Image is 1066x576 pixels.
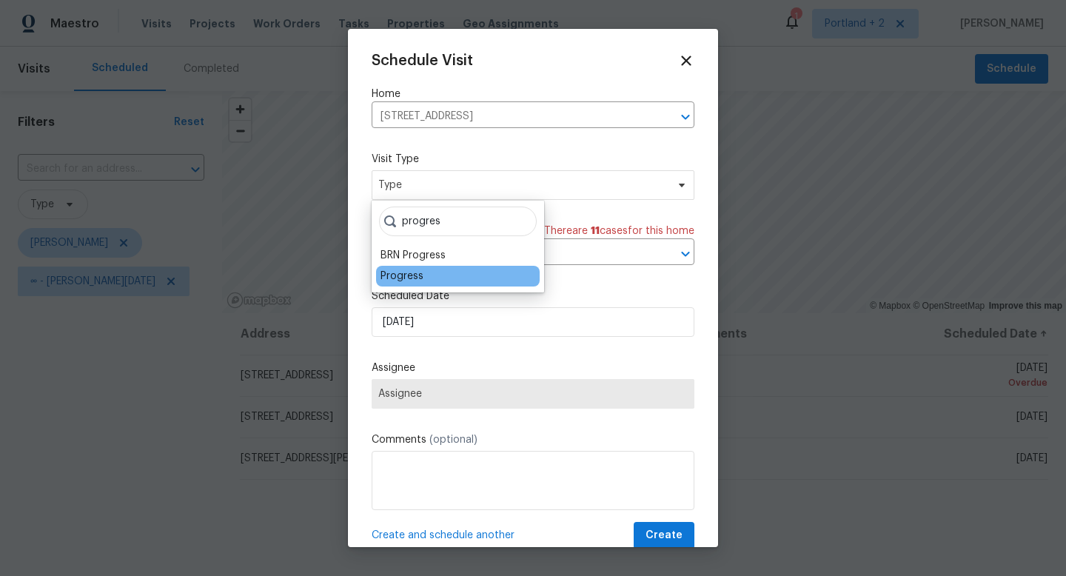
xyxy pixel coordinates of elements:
[675,244,696,264] button: Open
[381,248,446,263] div: BRN Progress
[372,307,694,337] input: M/D/YYYY
[678,53,694,69] span: Close
[381,269,423,284] div: Progress
[646,526,683,545] span: Create
[591,226,600,236] span: 11
[372,528,514,543] span: Create and schedule another
[372,289,694,304] label: Scheduled Date
[372,105,653,128] input: Enter in an address
[429,435,477,445] span: (optional)
[675,107,696,127] button: Open
[378,178,666,192] span: Type
[372,152,694,167] label: Visit Type
[378,388,688,400] span: Assignee
[544,224,694,238] span: There are case s for this home
[372,87,694,101] label: Home
[372,432,694,447] label: Comments
[372,361,694,375] label: Assignee
[634,522,694,549] button: Create
[372,53,473,68] span: Schedule Visit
